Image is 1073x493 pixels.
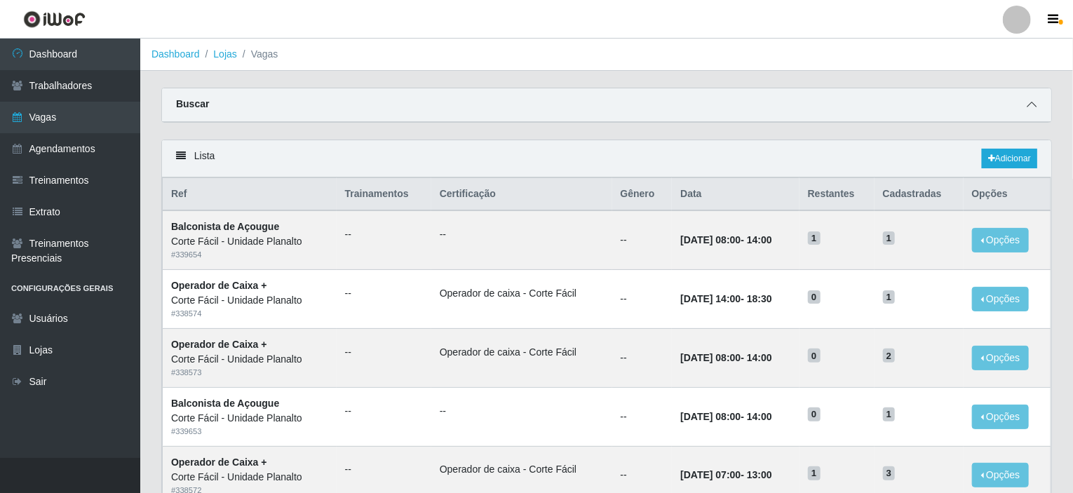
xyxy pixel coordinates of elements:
[162,140,1051,177] div: Lista
[345,286,423,301] ul: --
[972,228,1030,252] button: Opções
[747,469,772,480] time: 13:00
[171,293,328,308] div: Corte Fácil - Unidade Planalto
[612,178,673,211] th: Gênero
[440,227,604,242] ul: --
[171,470,328,485] div: Corte Fácil - Unidade Planalto
[972,463,1030,487] button: Opções
[171,249,328,261] div: # 339654
[883,466,896,480] span: 3
[808,466,821,480] span: 1
[680,234,771,245] strong: -
[171,308,328,320] div: # 338574
[171,234,328,249] div: Corte Fácil - Unidade Planalto
[883,231,896,245] span: 1
[440,345,604,360] li: Operador de caixa - Corte Fácil
[171,457,267,468] strong: Operador de Caixa +
[680,469,741,480] time: [DATE] 07:00
[747,293,772,304] time: 18:30
[171,411,328,426] div: Corte Fácil - Unidade Planalto
[680,293,741,304] time: [DATE] 14:00
[140,39,1073,71] nav: breadcrumb
[680,411,741,422] time: [DATE] 08:00
[612,270,673,329] td: --
[345,227,423,242] ul: --
[680,469,771,480] strong: -
[171,280,267,291] strong: Operador de Caixa +
[612,210,673,269] td: --
[680,234,741,245] time: [DATE] 08:00
[972,287,1030,311] button: Opções
[237,47,278,62] li: Vagas
[972,346,1030,370] button: Opções
[337,178,431,211] th: Trainamentos
[964,178,1051,211] th: Opções
[171,367,328,379] div: # 338573
[680,352,741,363] time: [DATE] 08:00
[747,234,772,245] time: 14:00
[672,178,799,211] th: Data
[151,48,200,60] a: Dashboard
[213,48,236,60] a: Lojas
[883,349,896,363] span: 2
[883,290,896,304] span: 1
[808,290,821,304] span: 0
[440,404,604,419] ul: --
[982,149,1037,168] a: Adicionar
[171,221,279,232] strong: Balconista de Açougue
[680,293,771,304] strong: -
[808,407,821,421] span: 0
[612,387,673,446] td: --
[171,352,328,367] div: Corte Fácil - Unidade Planalto
[747,411,772,422] time: 14:00
[612,328,673,387] td: --
[23,11,86,28] img: CoreUI Logo
[883,407,896,421] span: 1
[747,352,772,363] time: 14:00
[345,345,423,360] ul: --
[171,426,328,438] div: # 339653
[163,178,337,211] th: Ref
[680,352,771,363] strong: -
[440,286,604,301] li: Operador de caixa - Corte Fácil
[808,231,821,245] span: 1
[799,178,875,211] th: Restantes
[176,98,209,109] strong: Buscar
[171,339,267,350] strong: Operador de Caixa +
[680,411,771,422] strong: -
[345,462,423,477] ul: --
[972,405,1030,429] button: Opções
[345,404,423,419] ul: --
[808,349,821,363] span: 0
[431,178,612,211] th: Certificação
[875,178,964,211] th: Cadastradas
[171,398,279,409] strong: Balconista de Açougue
[440,462,604,477] li: Operador de caixa - Corte Fácil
